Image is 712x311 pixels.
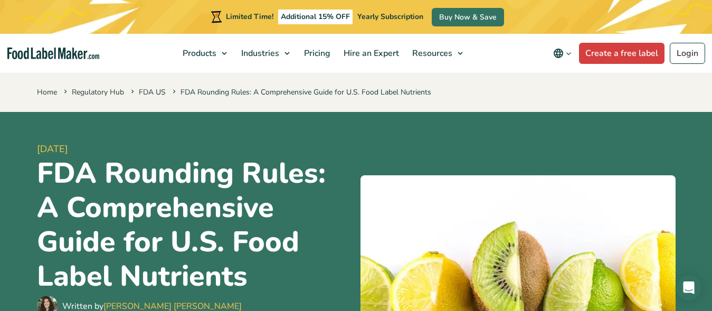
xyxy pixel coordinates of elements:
[7,48,99,60] a: Food Label Maker homepage
[340,48,400,59] span: Hire an Expert
[670,43,705,64] a: Login
[409,48,453,59] span: Resources
[139,87,166,97] a: FDA US
[546,43,579,64] button: Change language
[278,10,353,24] span: Additional 15% OFF
[72,87,124,97] a: Regulatory Hub
[301,48,331,59] span: Pricing
[238,48,280,59] span: Industries
[170,87,431,97] span: FDA Rounding Rules: A Comprehensive Guide for U.S. Food Label Nutrients
[176,34,232,73] a: Products
[37,87,57,97] a: Home
[337,34,403,73] a: Hire an Expert
[357,12,423,22] span: Yearly Subscription
[226,12,273,22] span: Limited Time!
[676,275,701,300] div: Open Intercom Messenger
[179,48,217,59] span: Products
[432,8,504,26] a: Buy Now & Save
[579,43,664,64] a: Create a free label
[406,34,468,73] a: Resources
[37,142,352,156] span: [DATE]
[298,34,335,73] a: Pricing
[37,156,352,293] h1: FDA Rounding Rules: A Comprehensive Guide for U.S. Food Label Nutrients
[235,34,295,73] a: Industries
